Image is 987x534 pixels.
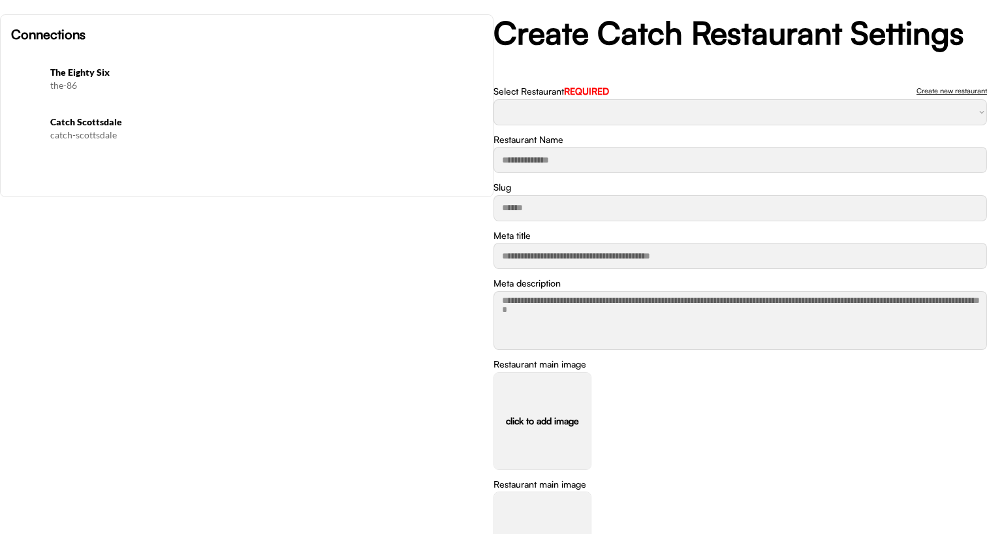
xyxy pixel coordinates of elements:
[50,79,482,92] div: the-86
[493,277,561,290] div: Meta description
[493,14,987,52] h2: Create Catch Restaurant Settings
[11,113,42,144] img: yH5BAEAAAAALAAAAAABAAEAAAIBRAA7
[493,478,586,491] div: Restaurant main image
[50,116,482,129] h6: Catch Scottsdale
[493,133,563,146] div: Restaurant Name
[50,129,482,142] div: catch-scottsdale
[493,358,586,371] div: Restaurant main image
[493,181,511,194] div: Slug
[50,66,482,79] h6: The Eighty Six
[916,87,987,95] div: Create new restaurant
[493,85,609,98] div: Select Restaurant
[564,86,609,97] font: REQUIRED
[493,229,531,242] div: Meta title
[11,25,482,44] h6: Connections
[11,63,42,95] img: Screenshot%202025-08-11%20at%2010.33.52%E2%80%AFAM.png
